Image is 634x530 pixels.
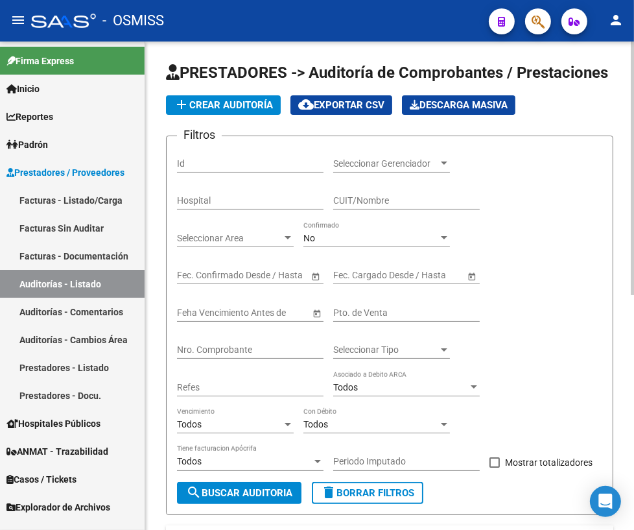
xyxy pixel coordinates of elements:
[290,95,392,115] button: Exportar CSV
[6,500,110,514] span: Explorador de Archivos
[298,97,314,112] mat-icon: cloud_download
[177,419,202,429] span: Todos
[321,487,414,499] span: Borrar Filtros
[6,54,74,68] span: Firma Express
[6,472,76,487] span: Casos / Tickets
[608,12,624,28] mat-icon: person
[166,64,608,82] span: PRESTADORES -> Auditoría de Comprobantes / Prestaciones
[177,233,282,244] span: Seleccionar Area
[303,419,328,429] span: Todos
[186,485,202,500] mat-icon: search
[10,12,26,28] mat-icon: menu
[6,165,124,180] span: Prestadores / Proveedores
[102,6,164,35] span: - OSMISS
[177,126,222,144] h3: Filtros
[465,269,478,283] button: Open calendar
[333,344,438,355] span: Seleccionar Tipo
[298,99,384,111] span: Exportar CSV
[392,270,455,281] input: Fecha fin
[402,95,515,115] app-download-masive: Descarga masiva de comprobantes (adjuntos)
[177,456,202,466] span: Todos
[177,270,224,281] input: Fecha inicio
[6,416,100,431] span: Hospitales Públicos
[402,95,515,115] button: Descarga Masiva
[177,482,301,504] button: Buscar Auditoria
[590,486,621,517] div: Open Intercom Messenger
[333,158,438,169] span: Seleccionar Gerenciador
[6,110,53,124] span: Reportes
[6,82,40,96] span: Inicio
[174,99,273,111] span: Crear Auditoría
[186,487,292,499] span: Buscar Auditoria
[505,455,593,470] span: Mostrar totalizadores
[410,99,508,111] span: Descarga Masiva
[303,233,315,243] span: No
[321,485,336,500] mat-icon: delete
[333,270,381,281] input: Fecha inicio
[310,306,323,320] button: Open calendar
[166,95,281,115] button: Crear Auditoría
[174,97,189,112] mat-icon: add
[235,270,299,281] input: Fecha fin
[6,444,108,459] span: ANMAT - Trazabilidad
[6,138,48,152] span: Padrón
[309,269,322,283] button: Open calendar
[312,482,423,504] button: Borrar Filtros
[333,382,358,392] span: Todos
